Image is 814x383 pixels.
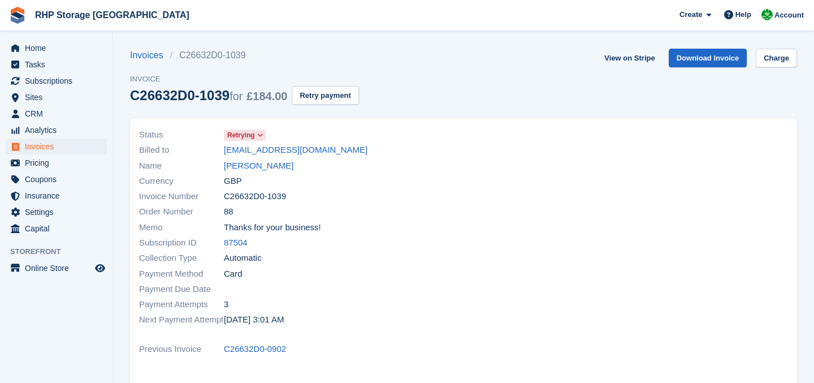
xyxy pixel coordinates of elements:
[224,221,321,234] span: Thanks for your business!
[139,190,224,203] span: Invoice Number
[224,343,286,356] a: C26632D0-0902
[600,49,659,67] a: View on Stripe
[25,155,93,171] span: Pricing
[139,236,224,249] span: Subscription ID
[224,268,243,281] span: Card
[139,160,224,173] span: Name
[25,122,93,138] span: Analytics
[31,6,194,24] a: RHP Storage [GEOGRAPHIC_DATA]
[735,9,751,20] span: Help
[6,188,107,204] a: menu
[25,89,93,105] span: Sites
[6,155,107,171] a: menu
[6,73,107,89] a: menu
[6,40,107,56] a: menu
[224,205,233,218] span: 88
[25,260,93,276] span: Online Store
[25,221,93,236] span: Capital
[139,268,224,281] span: Payment Method
[6,221,107,236] a: menu
[227,130,255,140] span: Retrying
[130,49,170,62] a: Invoices
[224,298,228,311] span: 3
[669,49,747,67] a: Download Invoice
[224,175,242,188] span: GBP
[6,204,107,220] a: menu
[25,188,93,204] span: Insurance
[6,139,107,154] a: menu
[130,88,287,103] div: C26632D0-1039
[224,236,248,249] a: 87504
[756,49,797,67] a: Charge
[224,190,286,203] span: C26632D0-1039
[774,10,804,21] span: Account
[25,73,93,89] span: Subscriptions
[139,298,224,311] span: Payment Attempts
[230,90,243,102] span: for
[224,252,262,265] span: Automatic
[139,144,224,157] span: Billed to
[6,171,107,187] a: menu
[224,313,284,326] time: 2025-09-20 02:01:42 UTC
[139,283,224,296] span: Payment Due Date
[6,122,107,138] a: menu
[25,106,93,122] span: CRM
[93,261,107,275] a: Preview store
[679,9,702,20] span: Create
[292,86,358,105] button: Retry payment
[25,171,93,187] span: Coupons
[139,175,224,188] span: Currency
[6,260,107,276] a: menu
[246,90,287,102] span: £184.00
[139,128,224,141] span: Status
[139,343,224,356] span: Previous Invoice
[10,246,112,257] span: Storefront
[139,205,224,218] span: Order Number
[6,89,107,105] a: menu
[130,49,359,62] nav: breadcrumbs
[224,144,367,157] a: [EMAIL_ADDRESS][DOMAIN_NAME]
[139,313,224,326] span: Next Payment Attempt
[224,160,293,173] a: [PERSON_NAME]
[6,106,107,122] a: menu
[139,252,224,265] span: Collection Type
[139,221,224,234] span: Memo
[130,74,359,85] span: Invoice
[9,7,26,24] img: stora-icon-8386f47178a22dfd0bd8f6a31ec36ba5ce8667c1dd55bd0f319d3a0aa187defe.svg
[25,40,93,56] span: Home
[25,204,93,220] span: Settings
[25,139,93,154] span: Invoices
[761,9,773,20] img: Rod
[25,57,93,72] span: Tasks
[224,128,266,141] a: Retrying
[6,57,107,72] a: menu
